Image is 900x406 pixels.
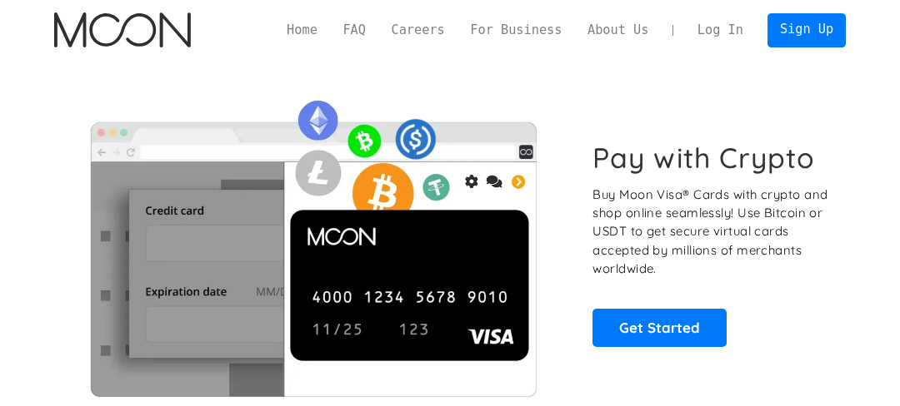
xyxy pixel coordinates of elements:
[378,21,457,40] a: Careers
[54,90,572,397] img: Moon Cards let you spend your crypto anywhere Visa is accepted.
[592,186,829,278] p: Buy Moon Visa® Cards with crypto and shop online seamlessly! Use Bitcoin or USDT to get secure vi...
[274,21,330,40] a: Home
[767,13,847,47] a: Sign Up
[54,12,192,47] a: home
[457,21,575,40] a: For Business
[592,309,726,347] a: Get Started
[575,21,662,40] a: About Us
[592,141,814,175] h1: Pay with Crypto
[54,12,192,47] img: Moon Logo
[330,21,378,40] a: FAQ
[685,13,757,47] a: Log In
